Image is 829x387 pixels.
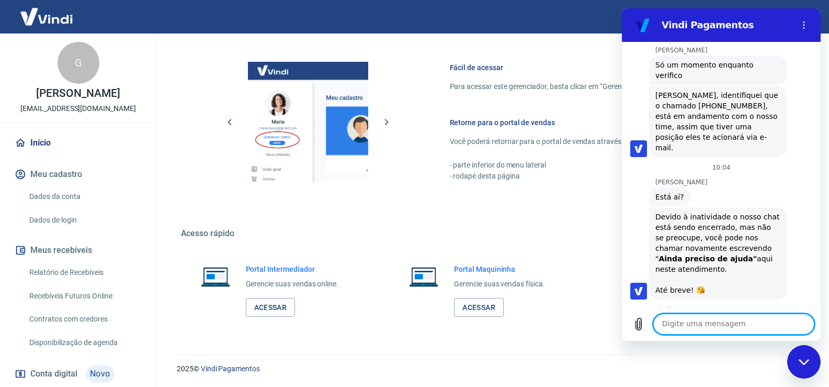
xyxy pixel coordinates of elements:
a: Relatório de Recebíveis [25,262,144,283]
a: Acessar [246,298,296,317]
div: G [58,42,99,84]
h6: Fácil de acessar [450,62,775,73]
img: Vindi [13,1,81,32]
img: Imagem de um notebook aberto [194,264,237,289]
a: Vindi Pagamentos [201,364,260,373]
p: Gerencie suas vendas online. [246,279,339,290]
a: Início [13,131,144,154]
a: Dados de login [25,209,144,231]
span: Conta digital [30,367,77,381]
button: Meus recebíveis [13,239,144,262]
p: 2025 © [177,363,804,374]
h6: Portal Maquininha [454,264,545,274]
iframe: Botão para abrir a janela de mensagens, conversa em andamento [787,345,821,379]
button: Sair [779,7,816,27]
a: Acessar [454,298,504,317]
iframe: Janela de mensagens [622,8,821,341]
a: Disponibilização de agenda [25,332,144,353]
img: Imagem da dashboard mostrando o botão de gerenciar conta na sidebar no lado esquerdo [248,62,368,182]
button: Meu cadastro [13,163,144,186]
h6: Retorne para o portal de vendas [450,117,775,128]
h6: Portal Intermediador [246,264,339,274]
p: Para acessar este gerenciador, basta clicar em “Gerenciar conta” no menu lateral do portal de ven... [450,81,775,92]
p: - parte inferior do menu lateral [450,160,775,171]
p: [PERSON_NAME] [36,88,120,99]
img: Imagem de um notebook aberto [402,264,446,289]
h5: Acesso rápido [181,228,800,239]
p: - rodapé desta página [450,171,775,182]
p: Você poderá retornar para o portal de vendas através das seguintes maneiras: [450,136,775,147]
p: Gerencie suas vendas física. [454,279,545,290]
a: Dados da conta [25,186,144,207]
a: Recebíveis Futuros Online [25,285,144,307]
span: Novo [86,366,115,382]
a: Contratos com credores [25,308,144,330]
p: [EMAIL_ADDRESS][DOMAIN_NAME] [20,103,136,114]
a: Conta digitalNovo [13,361,144,386]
